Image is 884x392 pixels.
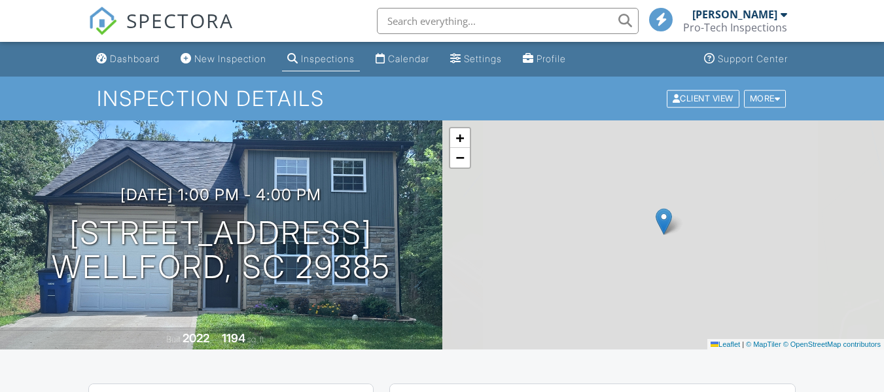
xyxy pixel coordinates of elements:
div: 1194 [222,331,245,345]
a: Zoom in [450,128,470,148]
div: [PERSON_NAME] [692,8,777,21]
a: Client View [665,93,743,103]
div: Settings [464,53,502,64]
div: Pro-Tech Inspections [683,21,787,34]
img: Marker [656,208,672,235]
span: | [742,340,744,348]
div: Calendar [388,53,429,64]
span: + [455,130,464,146]
h1: Inspection Details [97,87,787,110]
span: Built [166,334,181,344]
a: Leaflet [711,340,740,348]
a: Zoom out [450,148,470,168]
a: Profile [518,47,571,71]
div: 2022 [183,331,209,345]
div: Profile [537,53,566,64]
span: SPECTORA [126,7,234,34]
a: Calendar [370,47,434,71]
a: © MapTiler [746,340,781,348]
h1: [STREET_ADDRESS] Wellford, SC 29385 [52,216,391,285]
div: Client View [667,90,739,107]
div: More [744,90,787,107]
input: Search everything... [377,8,639,34]
div: Dashboard [110,53,160,64]
a: SPECTORA [88,18,234,45]
a: New Inspection [175,47,272,71]
a: Support Center [699,47,793,71]
div: Support Center [718,53,788,64]
a: Dashboard [91,47,165,71]
div: Inspections [301,53,355,64]
a: Inspections [282,47,360,71]
div: New Inspection [194,53,266,64]
a: © OpenStreetMap contributors [783,340,881,348]
a: Settings [445,47,507,71]
h3: [DATE] 1:00 pm - 4:00 pm [120,186,321,204]
span: sq. ft. [247,334,266,344]
img: The Best Home Inspection Software - Spectora [88,7,117,35]
span: − [455,149,464,166]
